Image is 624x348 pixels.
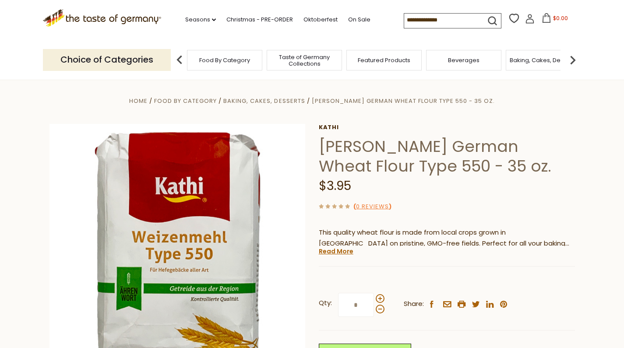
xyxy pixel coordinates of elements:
a: Featured Products [358,57,410,63]
a: Food By Category [154,97,217,105]
a: On Sale [348,15,370,25]
p: Choice of Categories [43,49,171,70]
img: previous arrow [171,51,188,69]
span: ( ) [353,202,391,211]
a: Read More [319,247,353,256]
input: Qty: [338,293,374,317]
span: This quality wheat flour is made from local crops grown in [GEOGRAPHIC_DATA] on pristine, GMO-fre... [319,228,569,281]
span: $0.00 [553,14,568,22]
span: Share: [404,299,424,309]
h1: [PERSON_NAME] German Wheat Flour Type 550 - 35 oz. [319,137,575,176]
a: 0 Reviews [356,202,389,211]
a: Food By Category [199,57,250,63]
a: Kathi [319,124,575,131]
a: Baking, Cakes, Desserts [223,97,305,105]
a: Home [129,97,148,105]
strong: Qty: [319,298,332,309]
a: Christmas - PRE-ORDER [226,15,293,25]
a: Taste of Germany Collections [269,54,339,67]
a: Oktoberfest [303,15,338,25]
a: [PERSON_NAME] German Wheat Flour Type 550 - 35 oz. [312,97,495,105]
span: $3.95 [319,177,351,194]
a: Seasons [185,15,216,25]
button: $0.00 [536,13,574,26]
img: next arrow [564,51,582,69]
a: Beverages [448,57,479,63]
a: Baking, Cakes, Desserts [510,57,578,63]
